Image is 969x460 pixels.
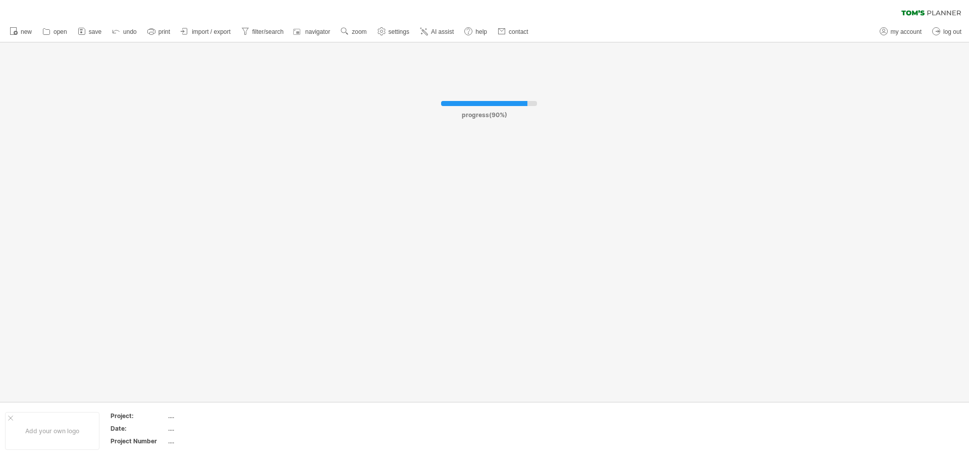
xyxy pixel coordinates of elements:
[239,25,287,38] a: filter/search
[877,25,925,38] a: my account
[111,424,166,433] div: Date:
[389,28,409,35] span: settings
[111,437,166,445] div: Project Number
[192,28,231,35] span: import / export
[252,28,284,35] span: filter/search
[292,25,333,38] a: navigator
[891,28,922,35] span: my account
[7,25,35,38] a: new
[375,25,412,38] a: settings
[338,25,369,38] a: zoom
[145,25,173,38] a: print
[110,25,140,38] a: undo
[5,412,99,450] div: Add your own logo
[930,25,964,38] a: log out
[943,28,961,35] span: log out
[509,28,528,35] span: contact
[178,25,234,38] a: import / export
[111,412,166,420] div: Project:
[168,424,253,433] div: ....
[417,25,457,38] a: AI assist
[352,28,366,35] span: zoom
[168,412,253,420] div: ....
[305,28,330,35] span: navigator
[401,106,568,119] div: progress(90%)
[431,28,454,35] span: AI assist
[158,28,170,35] span: print
[462,25,490,38] a: help
[40,25,70,38] a: open
[89,28,101,35] span: save
[495,25,531,38] a: contact
[475,28,487,35] span: help
[123,28,137,35] span: undo
[75,25,104,38] a: save
[53,28,67,35] span: open
[168,437,253,445] div: ....
[21,28,32,35] span: new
